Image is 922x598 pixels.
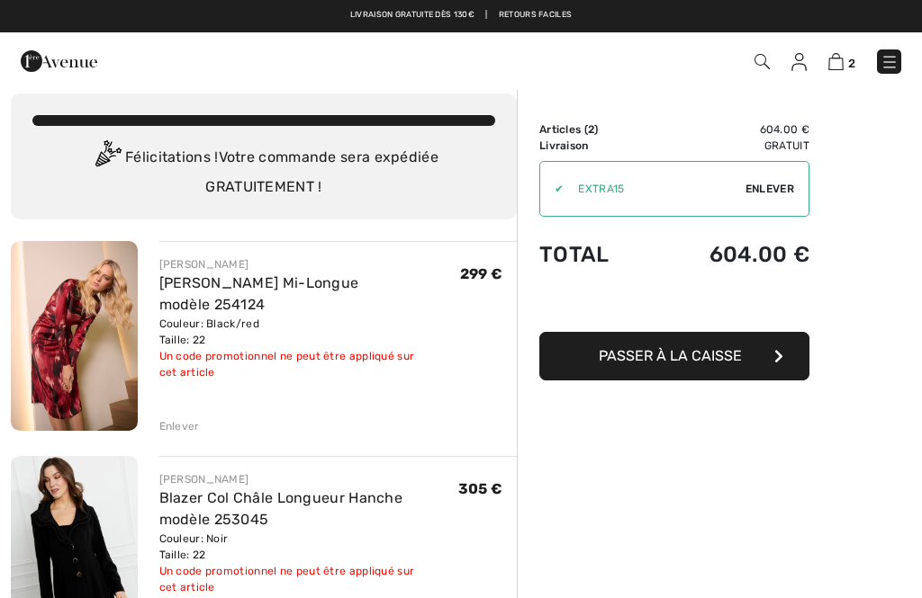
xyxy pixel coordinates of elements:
a: 1ère Avenue [21,51,97,68]
a: Livraison gratuite dès 130€ [350,9,475,22]
input: Code promo [564,162,746,216]
span: Passer à la caisse [599,347,742,364]
a: [PERSON_NAME] Mi-Longue modèle 254124 [159,274,359,313]
td: 604.00 € [650,224,809,285]
img: Mes infos [791,53,807,71]
div: [PERSON_NAME] [159,256,460,272]
img: Panier d'achat [828,53,844,70]
iframe: PayPal [539,285,809,326]
div: Couleur: Black/red Taille: 22 [159,316,460,348]
div: Un code promotionnel ne peut être appliqué sur cet article [159,563,458,595]
span: 299 € [460,265,503,282]
div: Félicitations ! Votre commande sera expédiée GRATUITEMENT ! [32,140,495,198]
a: 2 [828,50,855,72]
div: [PERSON_NAME] [159,471,458,487]
img: Recherche [755,54,770,69]
div: Enlever [159,418,200,434]
td: Total [539,224,650,285]
span: 2 [848,57,855,70]
img: Menu [881,53,899,71]
div: ✔ [540,181,564,197]
span: Enlever [746,181,794,197]
img: 1ère Avenue [21,43,97,79]
button: Passer à la caisse [539,332,809,380]
td: 604.00 € [650,121,809,138]
a: Retours faciles [499,9,573,22]
span: 2 [588,123,594,136]
img: Robe Fourreau Mi-Longue modèle 254124 [11,241,138,431]
div: Couleur: Noir Taille: 22 [159,531,458,563]
span: 305 € [458,480,503,497]
img: Congratulation2.svg [89,140,125,176]
td: Gratuit [650,138,809,154]
div: Un code promotionnel ne peut être appliqué sur cet article [159,348,460,380]
td: Articles ( ) [539,121,650,138]
a: Blazer Col Châle Longueur Hanche modèle 253045 [159,489,403,528]
td: Livraison [539,138,650,154]
span: | [485,9,487,22]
